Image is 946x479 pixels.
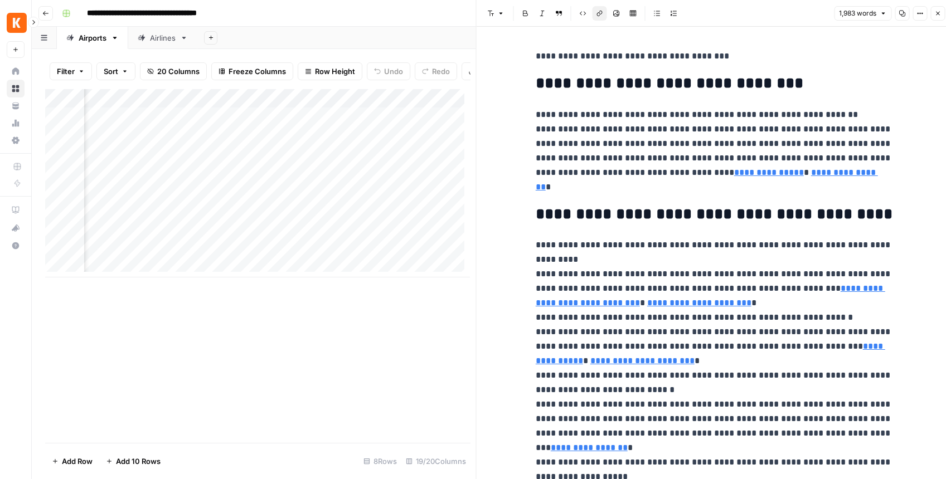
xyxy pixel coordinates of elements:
[7,131,25,149] a: Settings
[7,62,25,80] a: Home
[359,452,401,470] div: 8 Rows
[99,452,167,470] button: Add 10 Rows
[57,27,128,49] a: Airports
[62,456,93,467] span: Add Row
[211,62,293,80] button: Freeze Columns
[7,201,25,219] a: AirOps Academy
[104,66,118,77] span: Sort
[839,8,876,18] span: 1,983 words
[7,219,24,236] div: What's new?
[7,219,25,237] button: What's new?
[96,62,135,80] button: Sort
[367,62,410,80] button: Undo
[834,6,891,21] button: 1,983 words
[7,80,25,97] a: Browse
[229,66,286,77] span: Freeze Columns
[128,27,197,49] a: Airlines
[79,32,106,43] div: Airports
[415,62,457,80] button: Redo
[7,237,25,255] button: Help + Support
[150,32,176,43] div: Airlines
[401,452,470,470] div: 19/20 Columns
[57,66,75,77] span: Filter
[298,62,362,80] button: Row Height
[45,452,99,470] button: Add Row
[7,13,27,33] img: Kayak Logo
[50,62,92,80] button: Filter
[315,66,355,77] span: Row Height
[7,114,25,132] a: Usage
[116,456,161,467] span: Add 10 Rows
[384,66,403,77] span: Undo
[7,97,25,115] a: Your Data
[7,9,25,37] button: Workspace: Kayak
[157,66,200,77] span: 20 Columns
[140,62,207,80] button: 20 Columns
[432,66,450,77] span: Redo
